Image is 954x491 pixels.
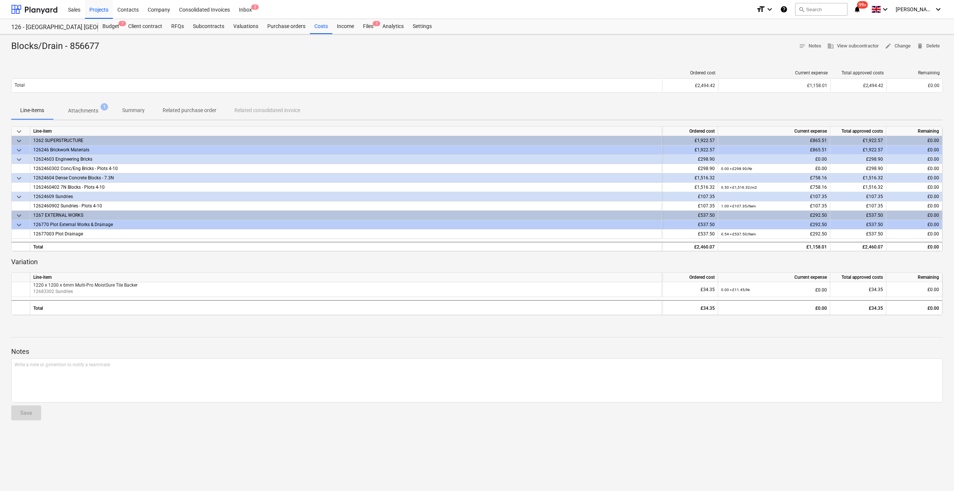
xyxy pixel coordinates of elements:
[721,192,827,201] div: £107.35
[721,282,827,297] div: £0.00
[885,43,892,49] span: edit
[889,229,939,239] div: £0.00
[889,201,939,211] div: £0.00
[30,300,662,315] div: Total
[229,19,263,34] a: Valuations
[833,243,883,252] div: £2,460.07
[33,282,659,288] p: 1220 x 1200 x 6mm Multi-Pro MoistSure Tile Backer
[33,166,118,171] span: 1262460302 Conc/Eng Bricks - Plots 4-10
[665,282,715,297] div: £34.35
[917,42,940,50] span: Delete
[33,192,659,201] div: 12624609 Sundries
[33,203,102,209] span: 1262460902 Sundries - Plots 4-10
[332,19,358,34] a: Income
[15,174,24,183] span: keyboard_arrow_down
[889,155,939,164] div: £0.00
[68,107,98,115] p: Attachments
[799,43,806,49] span: notes
[886,127,942,136] div: Remaining
[889,220,939,229] div: £0.00
[721,220,827,229] div: £292.50
[853,5,861,14] i: notifications
[11,347,943,356] p: Notes
[721,167,752,171] small: 0.00 × £298.90 / Nr
[833,136,883,145] div: £1,922.57
[263,19,310,34] a: Purchase orders
[665,243,715,252] div: £2,460.07
[665,173,715,183] div: £1,516.32
[917,455,954,491] iframe: Chat Widget
[721,83,827,88] div: £1,158.01
[310,19,332,34] a: Costs
[665,155,715,164] div: £298.90
[662,127,718,136] div: Ordered cost
[665,183,715,192] div: £1,516.32
[665,211,715,220] div: £537.50
[98,19,124,34] a: Budget7
[11,40,105,52] div: Blocks/Drain - 856677
[33,136,659,145] div: 1262 SUPERSTRUCTURE
[665,220,715,229] div: £537.50
[665,229,715,239] div: £537.50
[889,183,939,192] div: £0.00
[665,145,715,155] div: £1,922.57
[834,70,884,75] div: Total approved costs
[373,21,380,26] span: 1
[833,211,883,220] div: £537.50
[833,155,883,164] div: £298.90
[721,183,827,192] div: £758.16
[889,243,939,252] div: £0.00
[721,145,827,155] div: £865.51
[119,21,126,26] span: 7
[358,19,378,34] a: Files1
[780,5,788,14] i: Knowledge base
[827,43,834,49] span: business
[33,185,105,190] span: 1262460402 7N Blocks - Plots 4-10
[889,282,939,297] div: £0.00
[833,282,883,297] div: £34.35
[827,42,879,50] span: View subcontractor
[889,136,939,145] div: £0.00
[662,273,718,282] div: Ordered cost
[834,83,883,88] div: £2,494.42
[885,42,911,50] span: Change
[665,83,715,88] div: £2,494.42
[98,19,124,34] div: Budget
[721,155,827,164] div: £0.00
[30,242,662,251] div: Total
[665,201,715,211] div: £107.35
[756,5,765,14] i: format_size
[33,220,659,229] div: 126770 Plot External Works & Drainage
[408,19,436,34] a: Settings
[721,185,757,189] small: 0.50 × £1,516.32 / m2
[721,204,756,208] small: 1.00 × £107.35 / Item
[665,301,715,316] div: £34.35
[188,19,229,34] a: Subcontracts
[33,231,83,237] span: 12677003 Plot Drainage
[833,301,883,316] div: £34.35
[124,19,167,34] div: Client contract
[721,288,750,292] small: 0.00 × £11.45 / Nr
[934,5,943,14] i: keyboard_arrow_down
[721,301,827,316] div: £0.00
[15,211,24,220] span: keyboard_arrow_down
[889,173,939,183] div: £0.00
[15,220,24,229] span: keyboard_arrow_down
[886,273,942,282] div: Remaining
[896,6,933,12] span: [PERSON_NAME]
[15,155,24,164] span: keyboard_arrow_down
[15,127,24,136] span: keyboard_arrow_down
[665,136,715,145] div: £1,922.57
[251,4,259,10] span: 2
[30,273,662,282] div: Line-item
[718,127,830,136] div: Current expense
[833,220,883,229] div: £537.50
[721,164,827,173] div: £0.00
[167,19,188,34] a: RFQs
[721,136,827,145] div: £865.51
[665,164,715,173] div: £298.90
